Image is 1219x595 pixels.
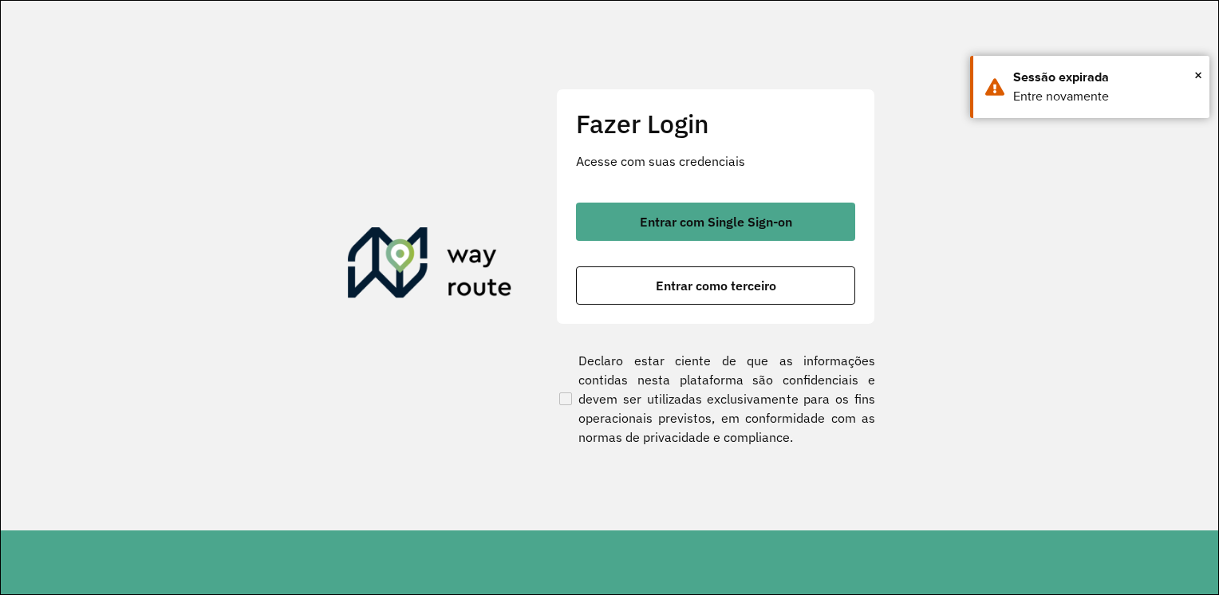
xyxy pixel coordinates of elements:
[1194,63,1202,87] button: Close
[656,279,776,292] span: Entrar como terceiro
[576,203,855,241] button: button
[1013,68,1197,87] div: Sessão expirada
[1194,63,1202,87] span: ×
[640,215,792,228] span: Entrar com Single Sign-on
[576,152,855,171] p: Acesse com suas credenciais
[556,351,875,447] label: Declaro estar ciente de que as informações contidas nesta plataforma são confidenciais e devem se...
[348,227,512,304] img: Roteirizador AmbevTech
[576,266,855,305] button: button
[576,108,855,139] h2: Fazer Login
[1013,87,1197,106] div: Entre novamente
